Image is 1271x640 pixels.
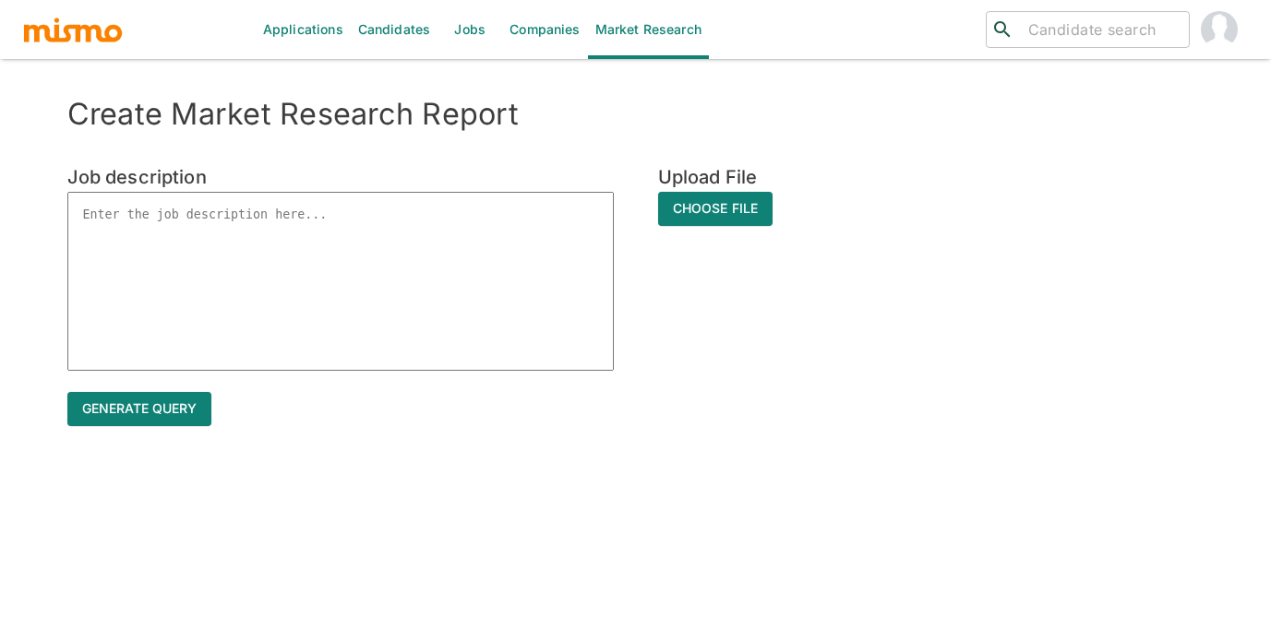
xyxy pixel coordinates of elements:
[67,392,211,426] button: Generate query
[1201,11,1238,48] img: Jessie Gomez
[22,16,124,43] img: logo
[1021,17,1181,42] input: Candidate search
[658,162,773,192] h6: Upload File
[67,96,1205,133] h4: Create Market Research Report
[658,192,773,226] span: Choose File
[67,162,614,192] h6: Job description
